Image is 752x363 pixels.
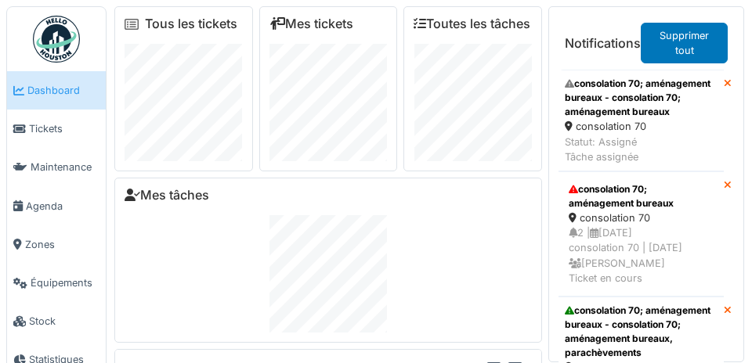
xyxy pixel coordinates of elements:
[569,210,714,225] div: consolation 70
[29,121,99,136] span: Tickets
[29,314,99,329] span: Stock
[559,70,724,171] a: consolation 70; aménagement bureaux - consolation 70; aménagement bureaux consolation 70 Statut: ...
[31,275,99,290] span: Équipements
[565,77,718,119] div: consolation 70; aménagement bureaux - consolation 70; aménagement bureaux
[31,160,99,174] span: Maintenance
[569,182,714,210] div: consolation 70; aménagement bureaux
[7,187,106,225] a: Agenda
[414,16,530,31] a: Toutes les tâches
[145,16,237,31] a: Tous les tickets
[269,16,353,31] a: Mes tickets
[7,302,106,340] a: Stock
[7,264,106,302] a: Équipements
[7,110,106,148] a: Tickets
[125,188,209,203] a: Mes tâches
[7,225,106,264] a: Zones
[7,71,106,110] a: Dashboard
[33,16,80,63] img: Badge_color-CXgf-gQk.svg
[559,171,724,297] a: consolation 70; aménagement bureaux consolation 70 2 |[DATE]consolation 70 | [DATE] [PERSON_NAME]...
[569,225,714,286] div: 2 | [DATE] consolation 70 | [DATE] [PERSON_NAME] Ticket en cours
[565,36,641,51] h6: Notifications
[565,119,718,134] div: consolation 70
[7,148,106,186] a: Maintenance
[25,237,99,252] span: Zones
[565,135,718,164] div: Statut: Assigné Tâche assignée
[27,83,99,98] span: Dashboard
[641,23,728,63] a: Supprimer tout
[26,199,99,214] span: Agenda
[565,304,718,360] div: consolation 70; aménagement bureaux - consolation 70; aménagement bureaux, parachèvements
